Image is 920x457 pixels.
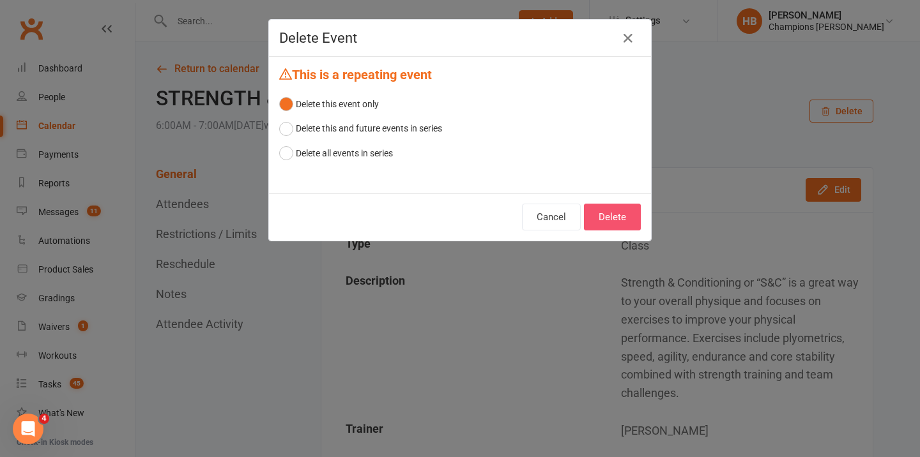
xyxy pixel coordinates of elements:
span: 4 [39,414,49,424]
button: Delete all events in series [279,141,393,165]
button: Close [618,28,638,49]
button: Delete this and future events in series [279,116,442,140]
button: Delete this event only [279,92,379,116]
h4: This is a repeating event [279,67,641,82]
button: Delete [584,204,641,230]
iframe: Intercom live chat [13,414,43,444]
button: Cancel [522,204,581,230]
h4: Delete Event [279,30,641,46]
